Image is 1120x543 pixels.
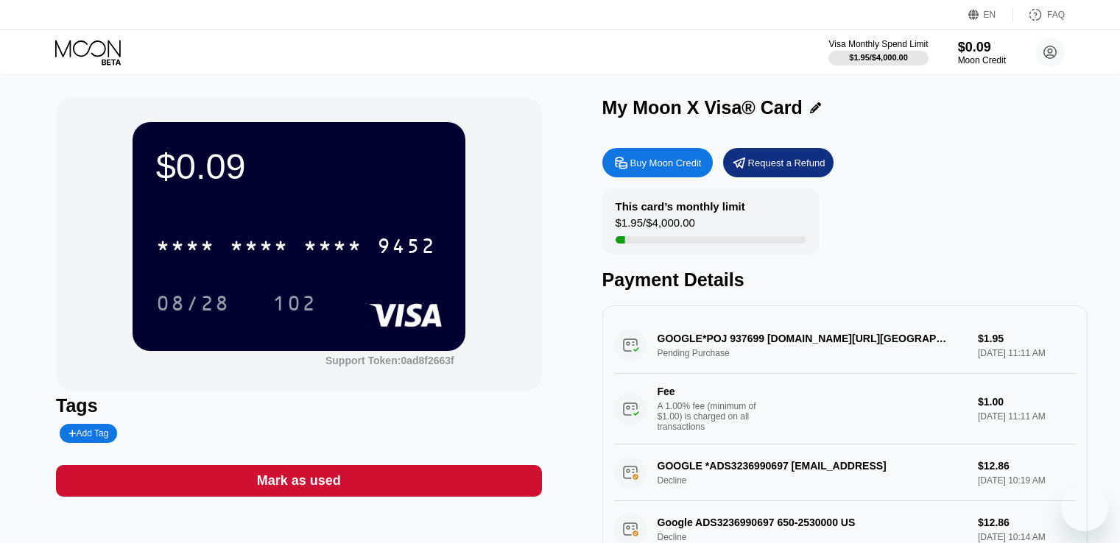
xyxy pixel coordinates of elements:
div: This card’s monthly limit [616,200,745,213]
div: $0.09 [156,146,442,187]
div: Support Token: 0ad8f2663f [325,355,454,366]
div: Add Tag [68,428,108,439]
div: Tags [56,395,541,416]
div: 08/28 [156,294,230,317]
div: Support Token:0ad8f2663f [325,355,454,366]
div: Add Tag [60,424,117,443]
div: 08/28 [145,285,241,322]
div: [DATE] 11:11 AM [978,411,1076,422]
div: Mark as used [56,465,541,497]
div: A 1.00% fee (minimum of $1.00) is charged on all transactions [658,401,768,432]
div: Buy Moon Credit [602,148,713,177]
div: Request a Refund [748,157,825,169]
div: 9452 [377,236,436,260]
div: Visa Monthly Spend Limit [828,39,928,49]
div: Mark as used [257,472,341,489]
div: Moon Credit [958,55,1006,65]
div: 102 [261,285,328,322]
div: Visa Monthly Spend Limit$1.95/$4,000.00 [828,39,928,65]
div: $1.00 [978,396,1076,408]
div: $0.09 [958,40,1006,55]
div: Fee [658,386,761,397]
div: EN [984,10,996,20]
div: EN [968,7,1013,22]
div: Payment Details [602,269,1088,291]
div: FeeA 1.00% fee (minimum of $1.00) is charged on all transactions$1.00[DATE] 11:11 AM [614,374,1076,444]
div: My Moon X Visa® Card [602,97,803,118]
div: $1.95 / $4,000.00 [616,216,695,236]
div: 102 [272,294,317,317]
iframe: Nút để khởi chạy cửa sổ nhắn tin [1061,484,1108,531]
div: Buy Moon Credit [630,157,702,169]
div: $1.95 / $4,000.00 [849,53,908,62]
div: $0.09Moon Credit [958,40,1006,65]
div: FAQ [1047,10,1065,20]
div: FAQ [1013,7,1065,22]
div: Request a Refund [723,148,834,177]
